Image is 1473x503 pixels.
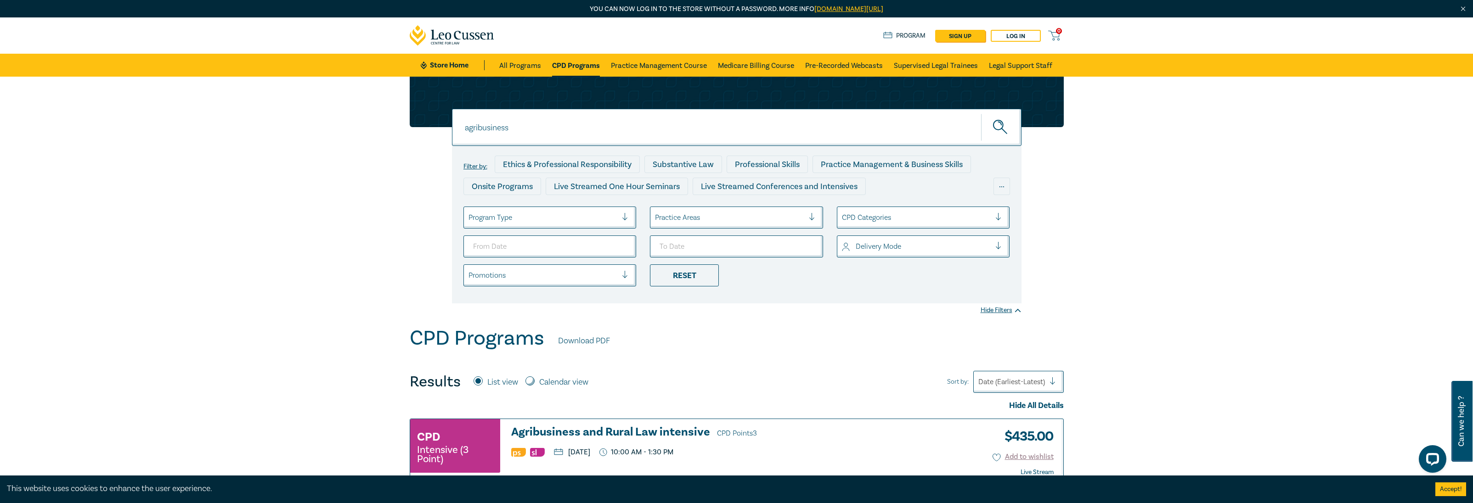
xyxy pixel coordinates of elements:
input: select [468,270,470,280]
a: Program [883,31,926,41]
span: 0 [1056,28,1062,34]
small: Intensive (3 Point) [417,445,493,464]
h4: Results [410,373,461,391]
div: Substantive Law [644,156,722,173]
h1: CPD Programs [410,326,544,350]
span: Can we help ? [1457,386,1466,456]
div: This website uses cookies to enhance the user experience. [7,483,1422,495]
div: Practice Management & Business Skills [813,156,971,173]
label: Calendar view [539,376,588,388]
div: 10 CPD Point Packages [724,200,824,217]
label: List view [487,376,518,388]
img: Close [1459,5,1467,13]
h3: CPD [417,429,440,445]
strong: Live Stream [1021,468,1054,476]
button: Add to wishlist [993,452,1054,462]
div: Reset [650,264,719,286]
input: select [468,212,470,223]
img: Substantive Law [530,448,545,457]
div: Professional Skills [727,156,808,173]
div: National Programs [829,200,914,217]
input: Sort by [978,377,980,387]
input: Search for a program title, program description or presenter name [452,109,1022,146]
label: Filter by: [463,163,487,170]
a: Pre-Recorded Webcasts [805,54,883,77]
a: Agribusiness and Rural Law intensive CPD Points3 [511,426,889,440]
a: Medicare Billing Course [718,54,794,77]
a: Supervised Legal Trainees [894,54,978,77]
h3: Agribusiness and Rural Law intensive [511,426,889,440]
div: Live Streamed One Hour Seminars [546,178,688,195]
button: Accept cookies [1435,482,1466,496]
div: Hide Filters [981,306,1022,315]
input: select [842,241,844,251]
a: Log in [991,30,1041,42]
img: Professional Skills [511,448,526,457]
div: Hide All Details [410,400,1064,412]
a: CPD Programs [552,54,600,77]
div: Onsite Programs [463,178,541,195]
div: Live Streamed Conferences and Intensives [693,178,866,195]
div: Ethics & Professional Responsibility [495,156,640,173]
iframe: LiveChat chat widget [1411,442,1450,480]
a: Store Home [421,60,485,70]
input: From Date [463,235,637,257]
a: Legal Support Staff [989,54,1052,77]
div: Pre-Recorded Webcasts [614,200,719,217]
a: sign up [935,30,985,42]
input: select [655,212,657,223]
span: CPD Points 3 [717,429,757,438]
p: [DATE] [554,448,590,456]
h3: $ 435.00 [998,426,1054,447]
a: Download PDF [558,335,610,347]
div: Live Streamed Practical Workshops [463,200,609,217]
p: You can now log in to the store without a password. More info [410,4,1064,14]
span: Sort by: [947,377,969,387]
input: select [842,212,844,223]
a: Practice Management Course [611,54,707,77]
input: To Date [650,235,823,257]
div: ... [993,178,1010,195]
a: All Programs [499,54,541,77]
a: [DOMAIN_NAME][URL] [814,5,883,13]
p: 10:00 AM - 1:30 PM [599,448,674,457]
